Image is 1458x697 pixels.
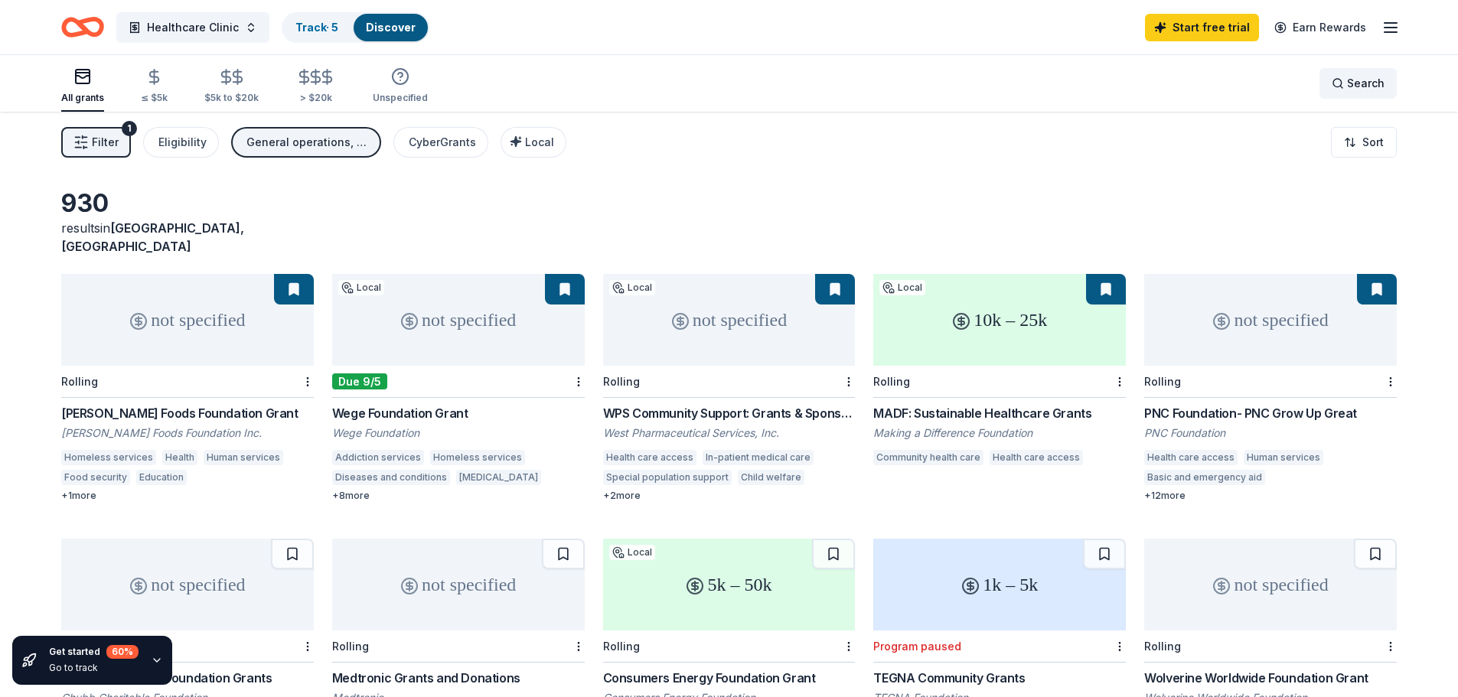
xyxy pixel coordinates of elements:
button: Sort [1331,127,1397,158]
div: [MEDICAL_DATA] [456,470,541,485]
div: Diseases and conditions [332,470,450,485]
div: not specified [1144,274,1397,366]
button: Search [1319,68,1397,99]
div: Program paused [873,640,961,653]
div: Health [162,450,197,465]
div: 1k – 5k [873,539,1126,630]
div: Addiction services [332,450,424,465]
div: General operations, Projects & programming, Training and capacity building, Other [246,133,369,151]
span: Local [525,135,554,148]
div: Consumers Energy Foundation Grant [603,669,856,687]
div: Community health care [873,450,983,465]
a: Track· 5 [295,21,338,34]
div: Wege Foundation [332,425,585,441]
span: [GEOGRAPHIC_DATA], [GEOGRAPHIC_DATA] [61,220,244,254]
div: Local [609,280,655,295]
button: Local [501,127,566,158]
div: not specified [332,274,585,366]
button: ≤ $5k [141,62,168,112]
button: > $20k [295,62,336,112]
div: Housing development [193,470,300,485]
div: not specified [61,274,314,366]
div: Wolverine Worldwide Foundation Grant [1144,669,1397,687]
div: Homeless services [61,450,156,465]
div: Rolling [332,640,369,653]
div: Local [609,545,655,560]
span: Filter [92,133,119,151]
a: not specifiedLocalDue 9/5Wege Foundation GrantWege FoundationAddiction servicesHomeless servicesD... [332,274,585,502]
div: $5k to $20k [204,92,259,104]
div: Health care access [990,450,1083,465]
a: not specifiedRolling[PERSON_NAME] Foods Foundation Grant[PERSON_NAME] Foods Foundation Inc.Homele... [61,274,314,502]
div: West Pharmaceutical Services, Inc. [603,425,856,441]
div: + 12 more [1144,490,1397,502]
div: MADF: Sustainable Healthcare Grants [873,404,1126,422]
a: Discover [366,21,416,34]
div: results [61,219,314,256]
div: Rolling [61,375,98,388]
div: Health care access [1144,450,1238,465]
div: not specified [332,539,585,630]
div: Local [338,280,384,295]
div: Basic and emergency aid [1144,470,1265,485]
button: General operations, Projects & programming, Training and capacity building, Other [231,127,381,158]
button: Filter1 [61,127,131,158]
div: Wege Foundation Grant [332,404,585,422]
div: WPS Community Support: Grants & Sponsorhips [603,404,856,422]
button: Track· 5Discover [282,12,429,43]
button: $5k to $20k [204,62,259,112]
div: not specified [603,274,856,366]
div: Human services [1244,450,1323,465]
div: 5k – 50k [603,539,856,630]
div: CyberGrants [409,133,476,151]
button: Healthcare Clinic [116,12,269,43]
div: Local [879,280,925,295]
span: Search [1347,74,1385,93]
button: CyberGrants [393,127,488,158]
a: not specifiedLocalRollingWPS Community Support: Grants & SponsorhipsWest Pharmaceutical Services,... [603,274,856,502]
div: 60 % [106,645,139,659]
div: Due 9/5 [332,373,387,389]
div: Rolling [1144,640,1181,653]
button: Eligibility [143,127,219,158]
div: Health care access [603,450,696,465]
div: Human services [204,450,283,465]
div: Rolling [603,640,640,653]
div: not specified [61,539,314,630]
div: + 8 more [332,490,585,502]
div: Rolling [873,375,910,388]
div: 1 [122,121,137,136]
div: [PERSON_NAME] Foods Foundation Grant [61,404,314,422]
a: 10k – 25kLocalRollingMADF: Sustainable Healthcare GrantsMaking a Difference FoundationCommunity h... [873,274,1126,470]
span: Healthcare Clinic [147,18,239,37]
div: 930 [61,188,314,219]
div: Rolling [1144,375,1181,388]
div: > $20k [295,92,336,104]
div: Special population support [603,470,732,485]
div: Education [136,470,187,485]
div: PNC Foundation- PNC Grow Up Great [1144,404,1397,422]
div: Eligibility [158,133,207,151]
span: in [61,220,244,254]
div: not specified [1144,539,1397,630]
div: + 1 more [61,490,314,502]
a: Home [61,9,104,45]
div: Homeless services [430,450,525,465]
a: Earn Rewards [1265,14,1375,41]
div: [PERSON_NAME] Foods Foundation Inc. [61,425,314,441]
div: Child welfare [738,470,804,485]
div: Food security [61,470,130,485]
a: Start free trial [1145,14,1259,41]
span: Sort [1362,133,1384,151]
div: All grants [61,92,104,104]
div: Making a Difference Foundation [873,425,1126,441]
div: Medtronic Grants and Donations [332,669,585,687]
button: All grants [61,61,104,112]
div: Rolling [603,375,640,388]
div: PNC Foundation [1144,425,1397,441]
div: Unspecified [373,92,428,104]
div: In-patient medical care [703,450,814,465]
div: 10k – 25k [873,274,1126,366]
div: + 2 more [603,490,856,502]
div: Get started [49,645,139,659]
